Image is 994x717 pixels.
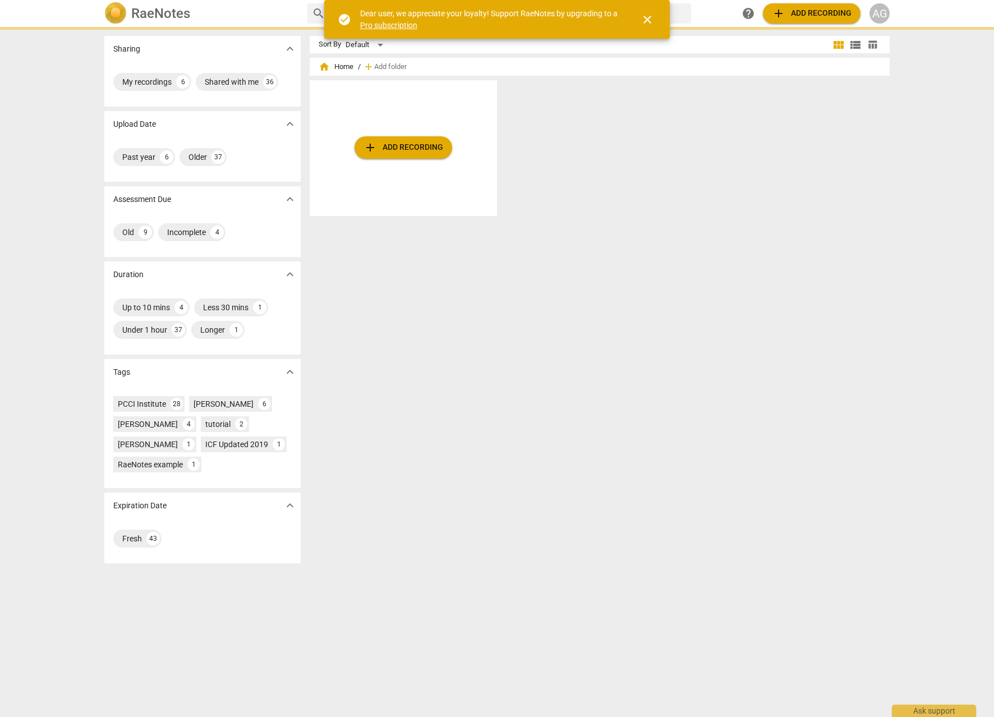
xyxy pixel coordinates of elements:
button: Show more [282,497,298,514]
button: Show more [282,191,298,208]
span: check_circle [338,13,351,26]
span: expand_more [283,42,297,56]
span: / [358,63,361,71]
p: Assessment Due [113,194,171,205]
div: 6 [258,398,270,410]
p: Duration [113,269,144,281]
span: Add recording [772,7,852,20]
div: 1 [273,438,285,451]
span: home [319,61,330,72]
span: add [772,7,785,20]
span: close [641,13,654,26]
div: 4 [210,226,224,239]
div: ICF Updated 2019 [205,439,268,450]
span: Add folder [374,63,407,71]
a: LogoRaeNotes [104,2,298,25]
div: 28 [171,398,183,410]
div: 6 [176,75,190,89]
div: My recordings [122,76,172,88]
div: [PERSON_NAME] [118,419,178,430]
span: add [363,61,374,72]
p: Expiration Date [113,500,167,512]
button: Tile view [830,36,847,53]
button: List view [847,36,864,53]
span: expand_more [283,192,297,206]
div: 1 [253,301,266,314]
div: 2 [235,418,247,430]
div: Default [346,36,387,54]
div: Older [188,151,207,163]
span: search [312,7,325,20]
div: 43 [146,532,160,545]
span: add [363,141,377,154]
div: Past year [122,151,155,163]
div: Dear user, we appreciate your loyalty! Support RaeNotes by upgrading to a [360,8,620,31]
div: 9 [139,226,152,239]
div: Under 1 hour [122,324,167,335]
div: Up to 10 mins [122,302,170,313]
button: Show more [282,364,298,380]
div: 1 [187,458,200,471]
p: Upload Date [113,118,156,130]
div: 37 [172,323,185,337]
span: view_module [832,38,845,52]
span: help [742,7,755,20]
div: Old [122,227,134,238]
button: Upload [355,136,452,159]
div: Shared with me [205,76,259,88]
div: 1 [182,438,195,451]
img: Logo [104,2,127,25]
a: Help [738,3,758,24]
span: expand_more [283,117,297,131]
div: 37 [211,150,225,164]
p: Sharing [113,43,140,55]
span: view_list [849,38,862,52]
button: AG [869,3,890,24]
a: Pro subscription [360,21,417,30]
div: PCCI Institute [118,398,166,410]
span: Add recording [363,141,443,154]
span: expand_more [283,499,297,512]
div: Ask support [892,705,976,717]
span: Home [319,61,353,72]
div: [PERSON_NAME] [118,439,178,450]
div: 36 [263,75,277,89]
button: Show more [282,266,298,283]
div: Sort By [319,40,341,49]
span: table_chart [867,39,878,50]
div: 1 [229,323,243,337]
div: 4 [182,418,195,430]
div: tutorial [205,419,231,430]
div: 6 [160,150,173,164]
div: Longer [200,324,225,335]
div: Less 30 mins [203,302,248,313]
p: Tags [113,366,130,378]
div: [PERSON_NAME] [194,398,254,410]
span: expand_more [283,365,297,379]
button: Close [634,6,661,33]
button: Table view [864,36,881,53]
div: 4 [174,301,188,314]
div: Fresh [122,533,142,544]
button: Upload [763,3,860,24]
div: RaeNotes example [118,459,183,470]
h2: RaeNotes [131,6,190,21]
span: expand_more [283,268,297,281]
button: Show more [282,116,298,132]
div: Incomplete [167,227,206,238]
button: Show more [282,40,298,57]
